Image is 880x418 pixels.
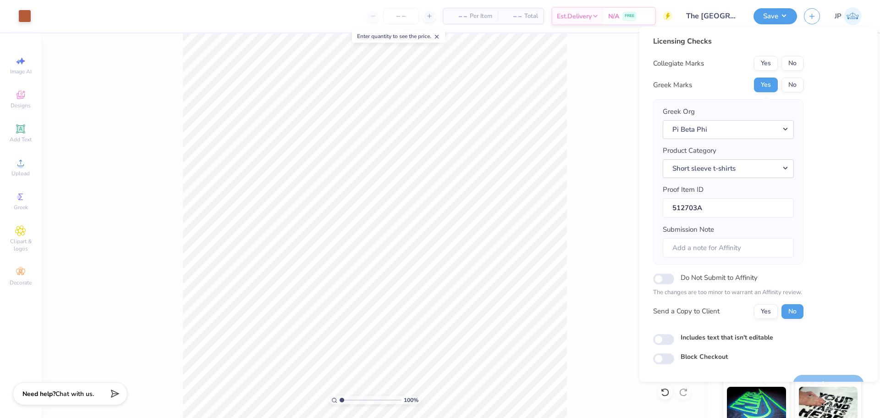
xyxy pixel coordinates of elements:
button: Yes [754,56,778,71]
div: Collegiate Marks [653,58,704,69]
button: Yes [754,304,778,319]
span: – – [449,11,467,21]
span: Greek [14,204,28,211]
button: No [781,78,803,92]
label: Product Category [663,145,716,156]
span: Decorate [10,279,32,286]
button: Yes [754,78,778,92]
a: JP [835,7,862,25]
span: Upload [11,170,30,177]
button: Save [753,8,797,24]
strong: Need help? [22,390,55,398]
div: Licensing Checks [653,36,803,47]
input: Untitled Design [679,7,747,25]
span: Add Text [10,136,32,143]
input: – – [383,8,419,24]
span: Per Item [470,11,492,21]
label: Submission Note [663,224,714,235]
button: No [781,304,803,319]
label: Block Checkout [681,352,728,362]
span: – – [503,11,522,21]
span: Image AI [10,68,32,75]
button: No [781,56,803,71]
p: The changes are too minor to warrant an Affinity review. [653,288,803,297]
input: Add a note for Affinity [663,238,794,258]
span: Total [524,11,538,21]
span: Est. Delivery [557,11,592,21]
div: Enter quantity to see the price. [352,30,445,43]
span: JP [835,11,841,22]
button: Short sleeve t-shirts [663,159,794,178]
span: Clipart & logos [5,238,37,252]
span: 100 % [404,396,418,404]
img: John Paul Torres [844,7,862,25]
span: FREE [625,13,634,19]
button: Pi Beta Phi [663,120,794,139]
div: Greek Marks [653,80,692,90]
span: N/A [608,11,619,21]
label: Do Not Submit to Affinity [681,272,758,284]
label: Greek Org [663,106,695,117]
span: Designs [11,102,31,109]
label: Proof Item ID [663,184,704,195]
span: Chat with us. [55,390,94,398]
label: Includes text that isn't editable [681,333,773,342]
div: Send a Copy to Client [653,306,720,317]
